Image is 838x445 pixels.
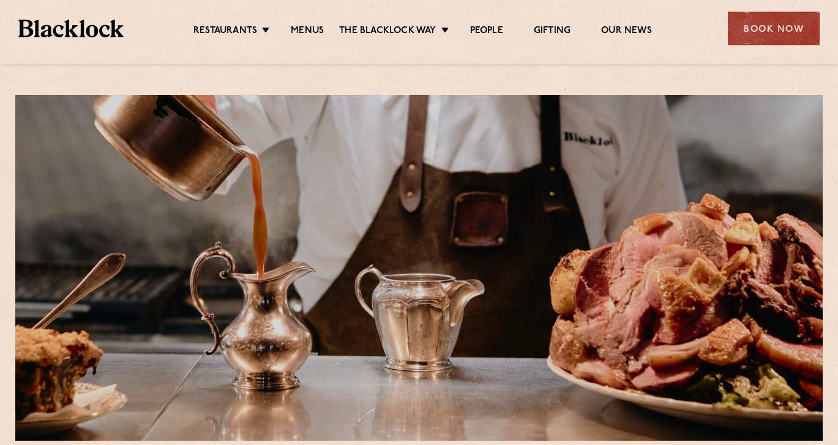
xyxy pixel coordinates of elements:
a: People [470,25,503,39]
a: Restaurants [193,25,257,39]
a: Our News [601,25,652,39]
img: BL_Textured_Logo-footer-cropped.svg [18,20,124,37]
div: Book Now [728,12,820,45]
a: Menus [291,25,324,39]
a: The Blacklock Way [339,25,436,39]
a: Gifting [534,25,571,39]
